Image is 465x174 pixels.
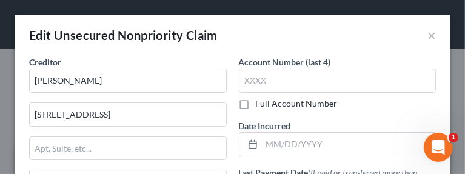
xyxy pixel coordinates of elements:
[449,133,458,142] span: 1
[29,27,218,44] div: Edit Unsecured Nonpriority Claim
[30,137,226,160] input: Apt, Suite, etc...
[256,98,338,110] label: Full Account Number
[262,133,436,156] input: MM/DD/YYYY
[29,69,227,93] input: Search creditor by name...
[239,69,437,93] input: XXXX
[29,57,61,67] span: Creditor
[239,119,291,132] label: Date Incurred
[427,28,436,42] button: ×
[239,56,331,69] label: Account Number (last 4)
[30,103,226,126] input: Enter address...
[424,133,453,162] iframe: Intercom live chat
